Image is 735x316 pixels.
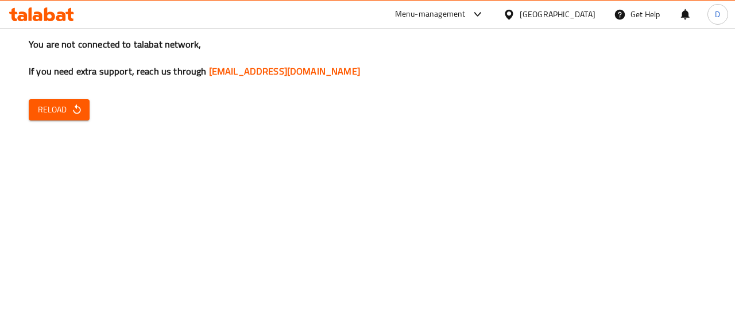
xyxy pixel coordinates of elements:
[520,8,595,21] div: [GEOGRAPHIC_DATA]
[29,38,706,78] h3: You are not connected to talabat network, If you need extra support, reach us through
[715,8,720,21] span: D
[29,99,90,120] button: Reload
[38,103,80,117] span: Reload
[209,63,360,80] a: [EMAIL_ADDRESS][DOMAIN_NAME]
[395,7,466,21] div: Menu-management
